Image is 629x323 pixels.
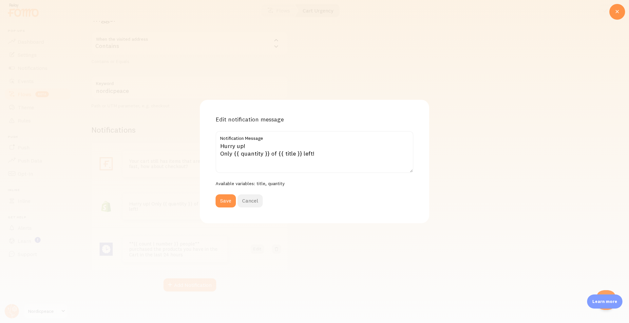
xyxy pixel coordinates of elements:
[238,194,263,207] button: Cancel
[216,131,413,142] label: Notification Message
[216,181,413,187] div: Available variables: title, quantity
[216,194,236,207] button: Save
[216,116,413,123] h3: Edit notification message
[587,294,622,309] div: Learn more
[596,290,616,310] iframe: Help Scout Beacon - Open
[592,298,617,305] p: Learn more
